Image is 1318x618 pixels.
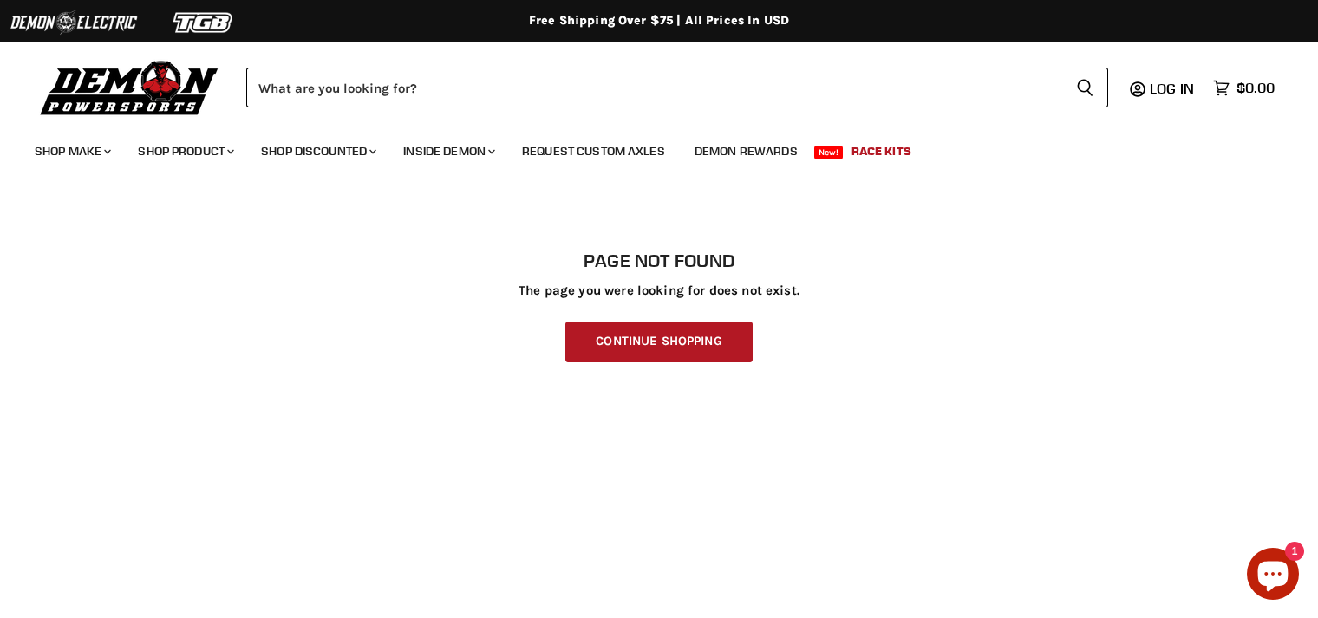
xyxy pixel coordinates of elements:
[248,133,387,169] a: Shop Discounted
[35,56,225,118] img: Demon Powersports
[35,250,1283,271] h1: Page not found
[1204,75,1283,101] a: $0.00
[509,133,678,169] a: Request Custom Axles
[9,6,139,39] img: Demon Electric Logo 2
[246,68,1062,107] input: Search
[22,133,121,169] a: Shop Make
[1150,80,1194,97] span: Log in
[814,146,844,159] span: New!
[1236,80,1275,96] span: $0.00
[139,6,269,39] img: TGB Logo 2
[125,133,245,169] a: Shop Product
[35,283,1283,298] p: The page you were looking for does not exist.
[1142,81,1204,96] a: Log in
[246,68,1108,107] form: Product
[22,127,1270,169] ul: Main menu
[682,133,811,169] a: Demon Rewards
[390,133,506,169] a: Inside Demon
[565,322,752,362] a: Continue Shopping
[1062,68,1108,107] button: Search
[838,133,924,169] a: Race Kits
[1242,548,1304,604] inbox-online-store-chat: Shopify online store chat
